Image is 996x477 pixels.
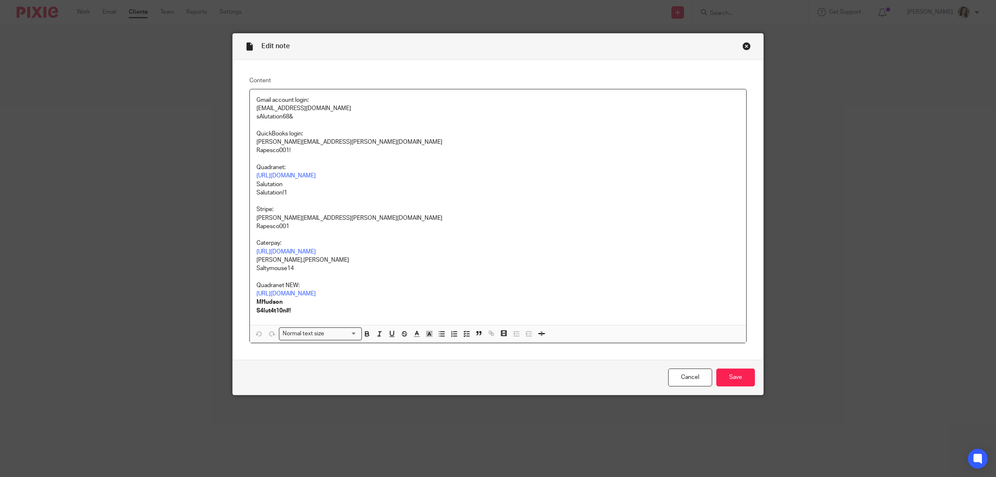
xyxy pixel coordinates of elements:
[249,76,747,85] label: Content
[256,146,740,155] p: Rapesco001!
[256,180,740,189] p: Salutation
[256,189,740,197] p: Salutation!1
[279,327,362,340] div: Search for option
[261,43,290,49] span: Edit note
[256,104,740,113] p: [EMAIL_ADDRESS][DOMAIN_NAME]
[256,113,740,121] p: sAlutation68&
[256,138,740,146] p: [PERSON_NAME][EMAIL_ADDRESS][PERSON_NAME][DOMAIN_NAME]
[256,205,740,214] p: Stripe:
[716,369,755,386] input: Save
[256,264,740,273] p: Saltymouse14
[256,163,740,172] p: Quadranet:
[256,249,316,255] a: [URL][DOMAIN_NAME]
[256,130,740,138] p: QuickBooks login:
[256,281,740,290] p: Quadranet NEW:
[256,96,740,104] p: Gmail account login:
[256,222,740,231] p: Rapesco001
[281,329,326,338] span: Normal text size
[256,256,740,264] p: [PERSON_NAME].[PERSON_NAME]
[256,299,283,305] strong: MHudson
[256,214,740,222] p: [PERSON_NAME][EMAIL_ADDRESS][PERSON_NAME][DOMAIN_NAME]
[256,308,291,314] strong: S4lut4t10n#!
[256,239,740,247] p: Caterpay:
[742,42,751,50] div: Close this dialog window
[668,369,712,386] a: Cancel
[256,173,316,179] a: [URL][DOMAIN_NAME]
[327,329,357,338] input: Search for option
[256,291,316,297] a: [URL][DOMAIN_NAME]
